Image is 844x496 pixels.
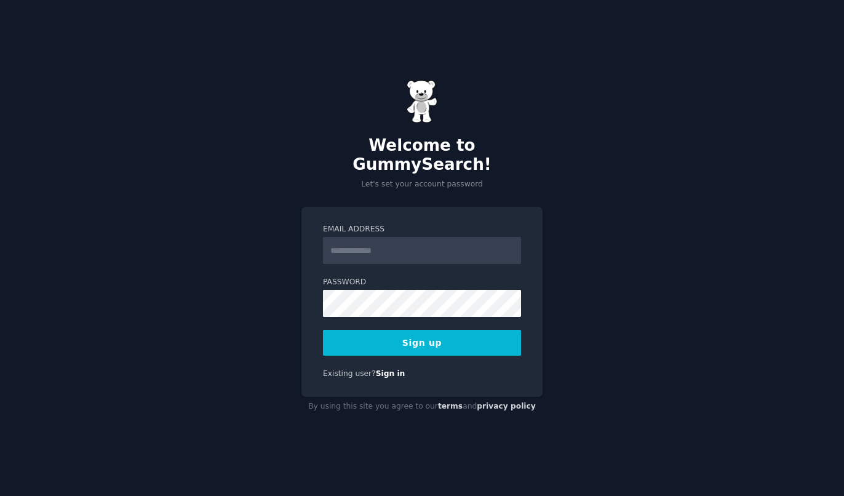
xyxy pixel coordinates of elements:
button: Sign up [323,330,521,356]
label: Password [323,277,521,288]
a: terms [438,402,463,410]
img: Gummy Bear [407,80,437,123]
a: Sign in [376,369,405,378]
a: privacy policy [477,402,536,410]
label: Email Address [323,224,521,235]
span: Existing user? [323,369,376,378]
p: Let's set your account password [301,179,543,190]
div: By using this site you agree to our and [301,397,543,417]
h2: Welcome to GummySearch! [301,136,543,175]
